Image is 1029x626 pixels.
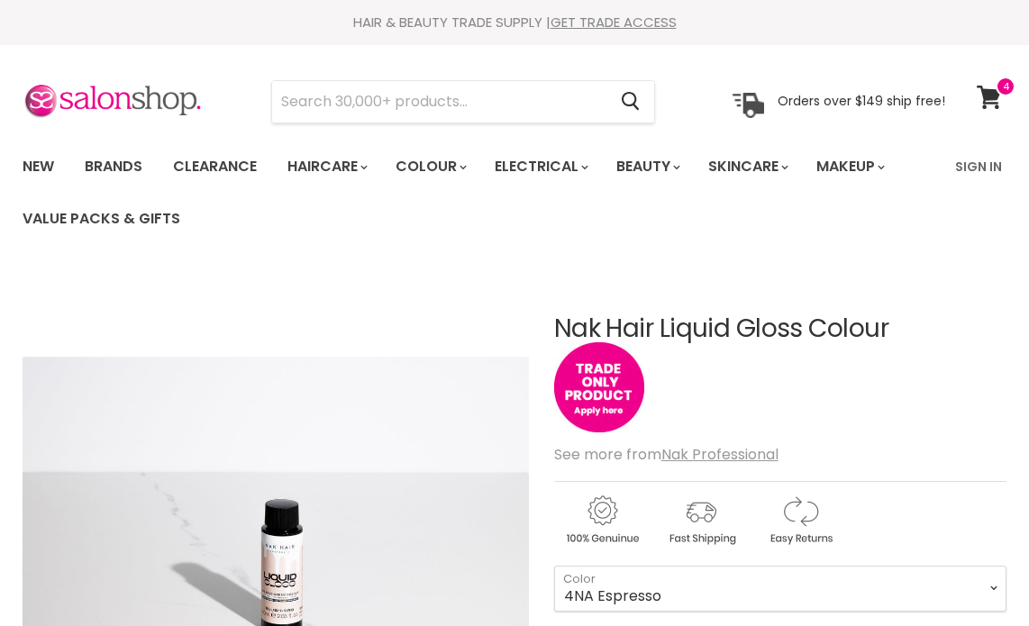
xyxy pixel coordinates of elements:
a: Electrical [481,148,599,186]
a: Beauty [603,148,691,186]
a: New [9,148,68,186]
input: Search [272,81,606,122]
a: GET TRADE ACCESS [551,13,677,32]
a: Nak Professional [661,444,779,465]
button: Search [606,81,654,122]
form: Product [271,80,655,123]
img: tradeonly_small.jpg [554,342,644,432]
a: Brands [71,148,156,186]
p: Orders over $149 ship free! [778,93,945,109]
h1: Nak Hair Liquid Gloss Colour [554,315,1006,343]
span: See more from [554,444,779,465]
img: shipping.gif [653,493,749,548]
img: returns.gif [752,493,848,548]
img: genuine.gif [554,493,650,548]
a: Haircare [274,148,378,186]
a: Colour [382,148,478,186]
a: Sign In [944,148,1013,186]
a: Skincare [695,148,799,186]
a: Makeup [803,148,896,186]
a: Value Packs & Gifts [9,200,194,238]
a: Clearance [159,148,270,186]
ul: Main menu [9,141,944,245]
